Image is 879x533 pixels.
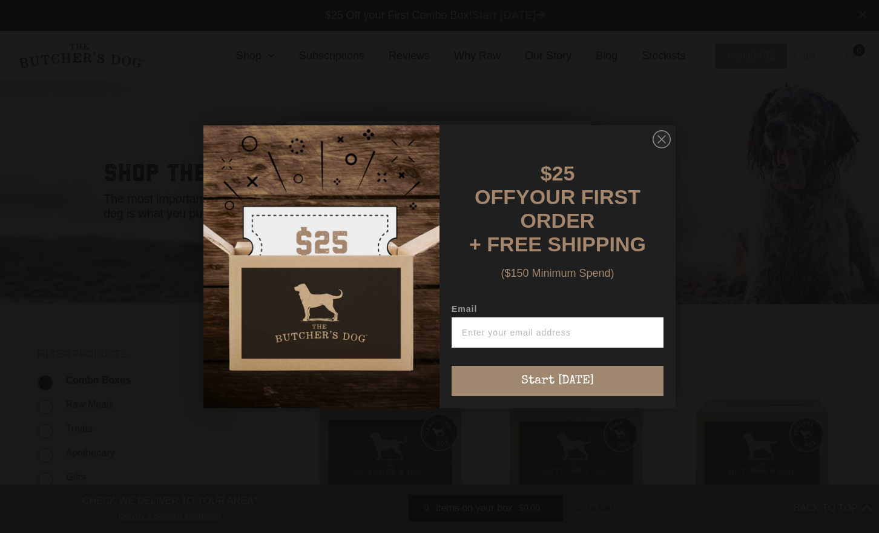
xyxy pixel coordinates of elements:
[501,267,614,279] span: ($150 Minimum Spend)
[203,125,439,408] img: d0d537dc-5429-4832-8318-9955428ea0a1.jpeg
[475,162,574,208] span: $25 OFF
[452,304,663,317] label: Email
[452,366,663,396] button: Start [DATE]
[653,130,671,148] button: Close dialog
[469,185,646,256] span: YOUR FIRST ORDER + FREE SHIPPING
[452,317,663,348] input: Enter your email address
